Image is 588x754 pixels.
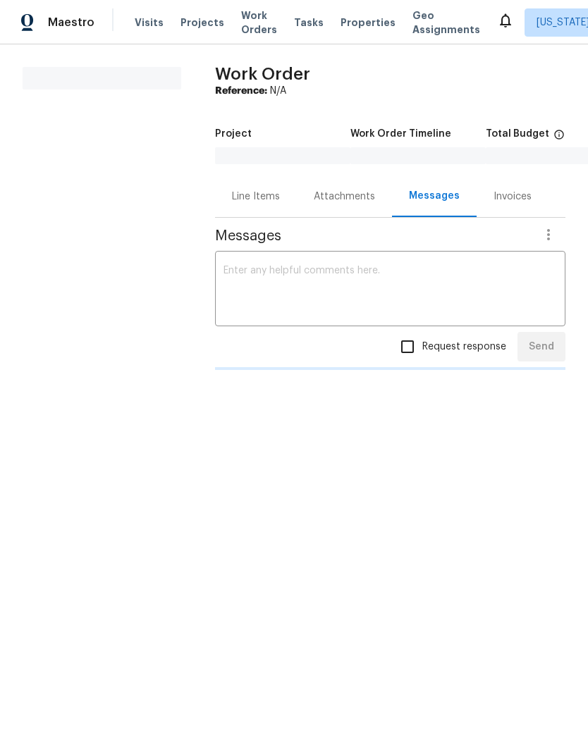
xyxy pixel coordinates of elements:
[241,8,277,37] span: Work Orders
[553,129,565,147] span: The total cost of line items that have been proposed by Opendoor. This sum includes line items th...
[409,189,460,203] div: Messages
[294,18,324,27] span: Tasks
[341,16,396,30] span: Properties
[215,86,267,96] b: Reference:
[135,16,164,30] span: Visits
[486,129,549,139] h5: Total Budget
[412,8,480,37] span: Geo Assignments
[494,190,532,204] div: Invoices
[215,84,565,98] div: N/A
[180,16,224,30] span: Projects
[350,129,451,139] h5: Work Order Timeline
[232,190,280,204] div: Line Items
[215,129,252,139] h5: Project
[48,16,94,30] span: Maestro
[215,229,532,243] span: Messages
[314,190,375,204] div: Attachments
[215,66,310,82] span: Work Order
[422,340,506,354] span: Request response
